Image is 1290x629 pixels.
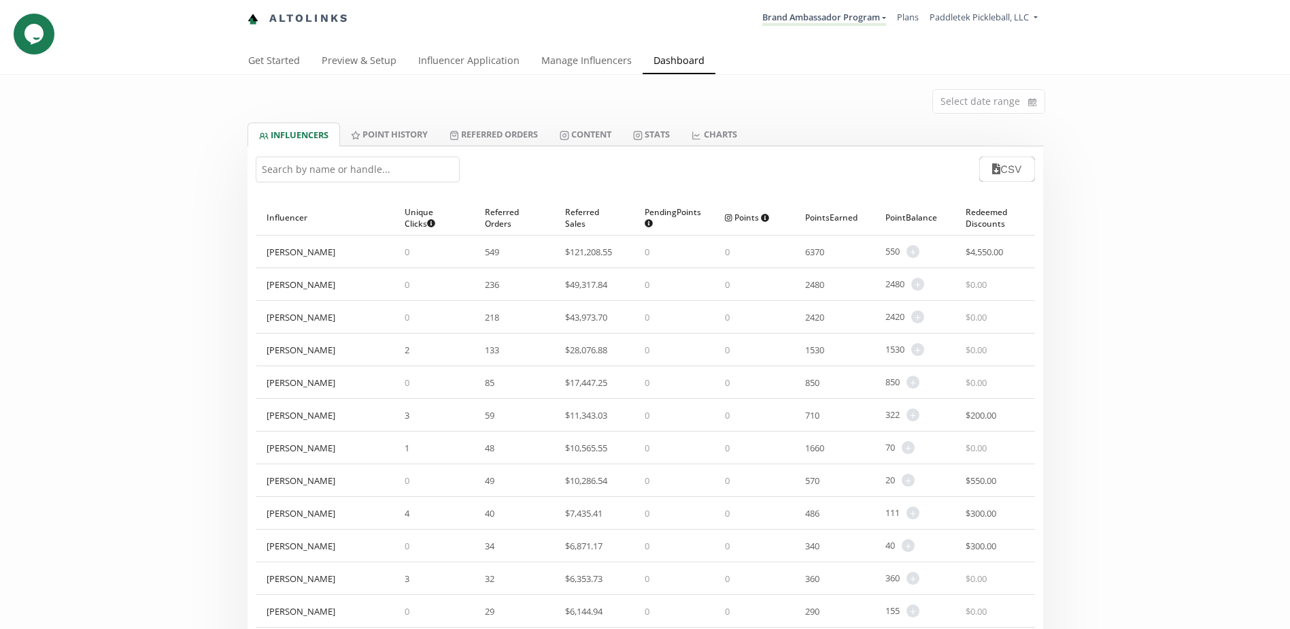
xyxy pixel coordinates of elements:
[405,278,409,291] span: 0
[645,311,649,323] span: 0
[906,408,919,421] span: +
[405,474,409,487] span: 0
[267,200,384,235] div: Influencer
[885,604,900,617] span: 155
[645,409,649,421] span: 0
[805,344,824,356] span: 1530
[622,123,681,146] a: Stats
[565,507,602,519] span: $ 7,435.41
[885,278,904,291] span: 2480
[966,572,987,585] span: $ 0.00
[885,572,900,585] span: 360
[405,206,452,229] span: Unique Clicks
[906,506,919,519] span: +
[645,376,649,389] span: 0
[248,7,350,30] a: Altolinks
[485,572,494,585] span: 32
[565,442,607,454] span: $ 10,565.55
[267,474,335,487] div: [PERSON_NAME]
[725,311,730,323] span: 0
[485,409,494,421] span: 59
[911,310,924,323] span: +
[565,278,607,291] span: $ 49,317.84
[645,605,649,617] span: 0
[14,14,57,54] iframe: chat widget
[643,48,715,76] a: Dashboard
[725,376,730,389] span: 0
[405,507,409,519] span: 4
[966,376,987,389] span: $ 0.00
[645,442,649,454] span: 0
[565,344,607,356] span: $ 28,076.88
[405,409,409,421] span: 3
[485,376,494,389] span: 85
[565,376,607,389] span: $ 17,447.25
[485,344,499,356] span: 133
[267,409,335,421] div: [PERSON_NAME]
[725,572,730,585] span: 0
[805,540,819,552] span: 340
[885,245,900,258] span: 550
[565,572,602,585] span: $ 6,353.73
[906,245,919,258] span: +
[725,474,730,487] span: 0
[805,278,824,291] span: 2480
[485,442,494,454] span: 48
[966,474,996,487] span: $ 550.00
[485,200,543,235] div: Referred Orders
[966,246,1003,258] span: $ 4,550.00
[805,605,819,617] span: 290
[979,157,1034,182] button: CSV
[930,11,1029,23] span: Paddletek Pickleball, LLC
[405,572,409,585] span: 3
[885,441,895,454] span: 70
[725,278,730,291] span: 0
[340,123,439,146] a: Point HISTORY
[966,344,987,356] span: $ 0.00
[805,474,819,487] span: 570
[565,311,607,323] span: $ 43,973.70
[565,409,607,421] span: $ 11,343.03
[805,200,864,235] div: Points Earned
[237,48,311,76] a: Get Started
[906,376,919,389] span: +
[911,343,924,356] span: +
[1028,95,1036,109] svg: calendar
[267,344,335,356] div: [PERSON_NAME]
[885,408,900,421] span: 322
[565,200,624,235] div: Referred Sales
[966,442,987,454] span: $ 0.00
[906,604,919,617] span: +
[885,343,904,356] span: 1530
[645,572,649,585] span: 0
[645,540,649,552] span: 0
[681,123,747,146] a: CHARTS
[966,311,987,323] span: $ 0.00
[407,48,530,76] a: Influencer Application
[966,507,996,519] span: $ 300.00
[267,540,335,552] div: [PERSON_NAME]
[805,311,824,323] span: 2420
[565,540,602,552] span: $ 6,871.17
[885,539,895,552] span: 40
[725,605,730,617] span: 0
[725,540,730,552] span: 0
[439,123,549,146] a: Referred Orders
[885,310,904,323] span: 2420
[885,200,944,235] div: Point Balance
[805,376,819,389] span: 850
[267,376,335,389] div: [PERSON_NAME]
[405,605,409,617] span: 0
[906,572,919,585] span: +
[311,48,407,76] a: Preview & Setup
[530,48,643,76] a: Manage Influencers
[725,246,730,258] span: 0
[485,311,499,323] span: 218
[885,474,895,487] span: 20
[405,311,409,323] span: 0
[805,572,819,585] span: 360
[725,344,730,356] span: 0
[966,409,996,421] span: $ 200.00
[645,474,649,487] span: 0
[897,11,919,23] a: Plans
